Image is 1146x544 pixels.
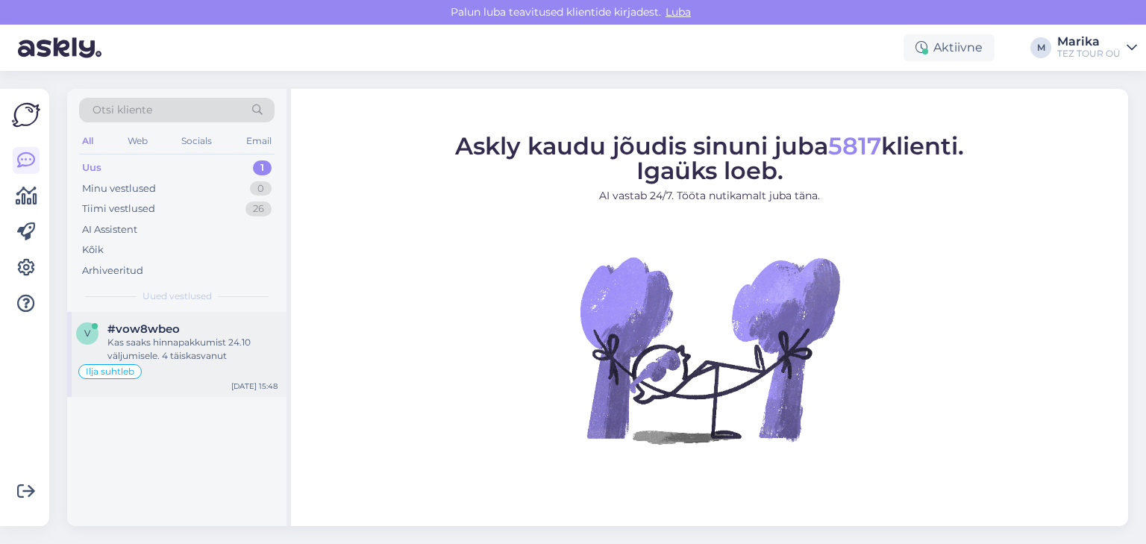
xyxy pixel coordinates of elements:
div: Kas saaks hinnapakkumist 24.10 väljumisele. 4 täiskasvanut [107,336,278,363]
p: AI vastab 24/7. Tööta nutikamalt juba täna. [455,187,964,203]
div: 1 [253,160,272,175]
span: Luba [661,5,695,19]
div: AI Assistent [82,222,137,237]
div: Socials [178,131,215,151]
img: No Chat active [575,215,844,484]
div: Kõik [82,243,104,257]
img: Askly Logo [12,101,40,129]
div: All [79,131,96,151]
span: Askly kaudu jõudis sinuni juba klienti. Igaüks loeb. [455,131,964,184]
div: Marika [1057,36,1121,48]
span: Otsi kliente [93,102,152,118]
div: Arhiveeritud [82,263,143,278]
div: TEZ TOUR OÜ [1057,48,1121,60]
div: 26 [245,201,272,216]
div: Aktiivne [904,34,995,61]
div: Tiimi vestlused [82,201,155,216]
div: Minu vestlused [82,181,156,196]
div: M [1030,37,1051,58]
a: MarikaTEZ TOUR OÜ [1057,36,1137,60]
span: v [84,328,90,339]
div: [DATE] 15:48 [231,381,278,392]
span: Uued vestlused [143,290,212,303]
div: Web [125,131,151,151]
div: Uus [82,160,101,175]
div: 0 [250,181,272,196]
span: 5817 [828,131,881,160]
span: #vow8wbeo [107,322,180,336]
div: Email [243,131,275,151]
span: Ilja suhtleb [86,367,134,376]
